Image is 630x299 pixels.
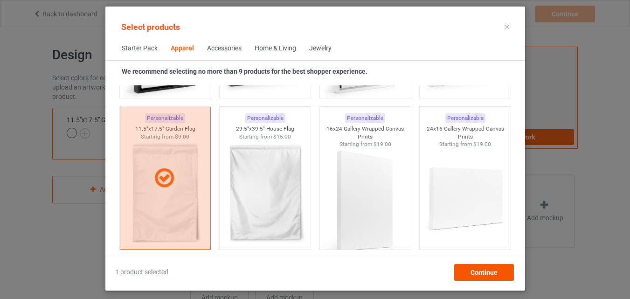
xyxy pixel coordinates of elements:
span: Select products [121,22,180,32]
img: regular.jpg [423,148,507,253]
div: 16x24 Gallery Wrapped Canvas Prints [319,125,410,140]
span: Starter Pack [115,37,164,60]
span: $19.00 [473,141,491,147]
div: Continue [454,264,513,281]
div: Starting from [319,140,410,148]
div: Starting from [420,140,511,148]
strong: We recommend selecting no more than 9 products for the best shopper experience. [122,68,367,75]
div: Jewelry [309,44,332,53]
div: Starting from [220,133,311,141]
span: 1 product selected [115,268,168,277]
div: Personalizable [345,113,385,123]
img: regular.jpg [223,140,307,245]
span: Continue [470,269,497,276]
img: regular.jpg [323,148,407,253]
span: $19.00 [373,141,391,147]
div: 29.5"x39.5" House Flag [220,125,311,133]
div: Accessories [207,44,242,53]
div: Personalizable [445,113,485,123]
div: Home & Living [255,44,296,53]
div: Apparel [171,44,194,53]
div: 24x16 Gallery Wrapped Canvas Prints [420,125,511,140]
div: Personalizable [245,113,285,123]
span: $15.00 [273,133,291,140]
